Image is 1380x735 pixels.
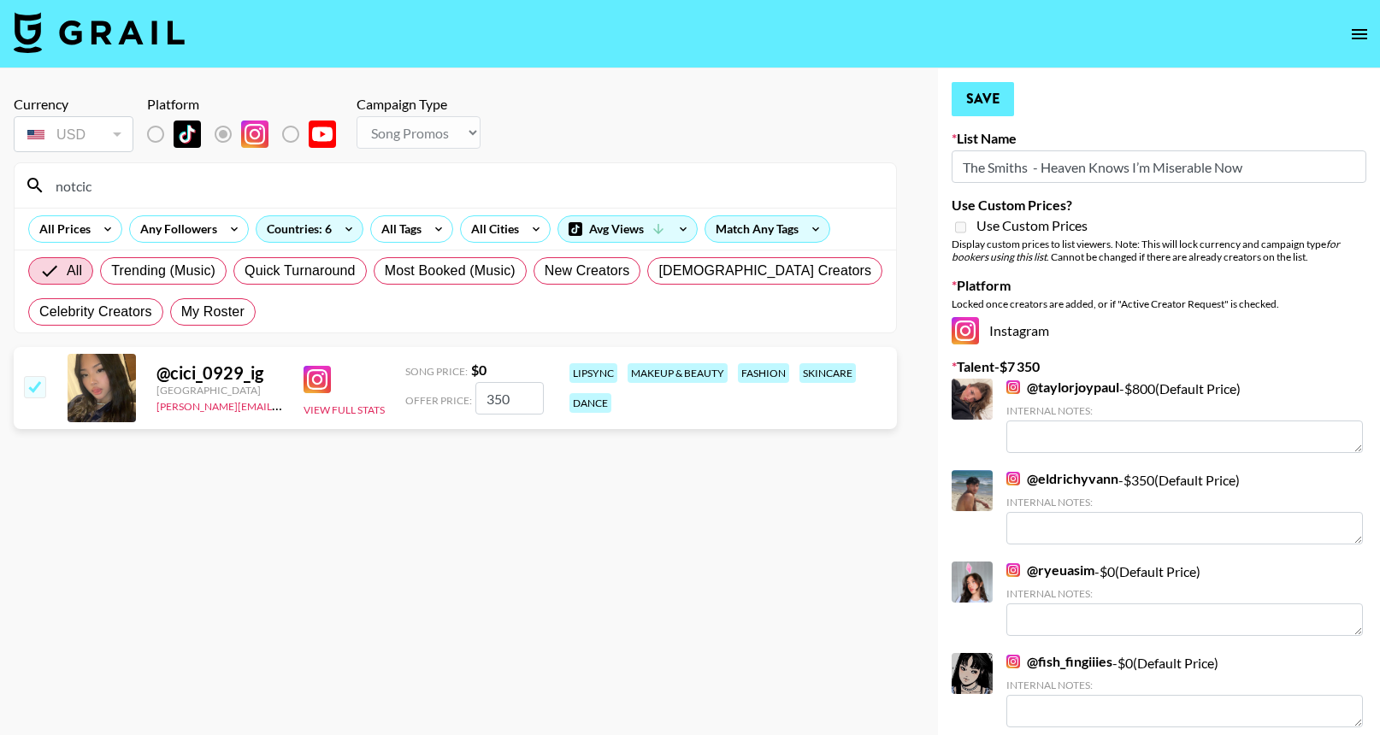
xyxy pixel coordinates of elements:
a: [PERSON_NAME][EMAIL_ADDRESS][PERSON_NAME][PERSON_NAME][DOMAIN_NAME] [156,397,572,413]
div: Remove selected talent to change your currency [14,113,133,156]
span: Most Booked (Music) [385,261,516,281]
div: Avg Views [558,216,697,242]
div: All Prices [29,216,94,242]
div: dance [569,393,611,413]
strong: $ 0 [471,362,487,378]
div: Instagram [952,317,1366,344]
span: Celebrity Creators [39,302,152,322]
div: - $ 0 (Default Price) [1006,562,1363,636]
div: All Tags [371,216,425,242]
div: Campaign Type [357,96,481,113]
img: Instagram [1006,563,1020,577]
span: [DEMOGRAPHIC_DATA] Creators [658,261,871,281]
label: Platform [952,277,1366,294]
div: Display custom prices to list viewers. Note: This will lock currency and campaign type . Cannot b... [952,238,1366,263]
div: Internal Notes: [1006,587,1363,600]
span: Offer Price: [405,394,472,407]
div: All Cities [461,216,522,242]
button: open drawer [1342,17,1377,51]
div: Countries: 6 [257,216,363,242]
img: YouTube [309,121,336,148]
div: Internal Notes: [1006,679,1363,691]
span: New Creators [545,261,630,281]
span: Trending (Music) [111,261,215,281]
div: - $ 0 (Default Price) [1006,653,1363,727]
div: lipsync [569,363,617,383]
img: Instagram [952,317,979,344]
span: Quick Turnaround [245,261,356,281]
a: @ryeuasim [1006,562,1094,579]
div: fashion [738,363,789,383]
div: - $ 800 (Default Price) [1006,379,1363,453]
span: Song Price: [405,365,468,378]
button: Save [952,82,1014,116]
label: List Name [952,130,1366,147]
div: Locked once creators are added, or if "Active Creator Request" is checked. [952,297,1366,310]
div: List locked to Instagram. [147,116,350,152]
div: skincare [799,363,856,383]
img: Instagram [241,121,268,148]
div: USD [17,120,130,150]
div: @ cici_0929_ig [156,362,283,384]
button: View Full Stats [304,403,385,416]
a: @eldrichyvann [1006,470,1118,487]
div: Platform [147,96,350,113]
img: Instagram [1006,380,1020,394]
span: All [67,261,82,281]
img: Instagram [1006,655,1020,668]
div: Match Any Tags [705,216,829,242]
img: Instagram [304,366,331,393]
div: makeup & beauty [628,363,728,383]
em: for bookers using this list [952,238,1340,263]
div: - $ 350 (Default Price) [1006,470,1363,544]
img: Grail Talent [14,12,185,53]
input: 0 [475,382,544,415]
div: Currency [14,96,133,113]
span: Use Custom Prices [976,217,1088,234]
img: Instagram [1006,472,1020,485]
div: Any Followers [130,216,221,242]
a: @taylorjoypaul [1006,379,1119,396]
div: [GEOGRAPHIC_DATA] [156,384,283,397]
img: TikTok [174,121,201,148]
a: @fish_fingiiies [1006,653,1112,670]
label: Talent - $ 7 350 [952,358,1366,375]
div: Internal Notes: [1006,404,1363,417]
label: Use Custom Prices? [952,197,1366,214]
div: Internal Notes: [1006,496,1363,509]
input: Search by User Name [45,172,886,199]
span: My Roster [181,302,245,322]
